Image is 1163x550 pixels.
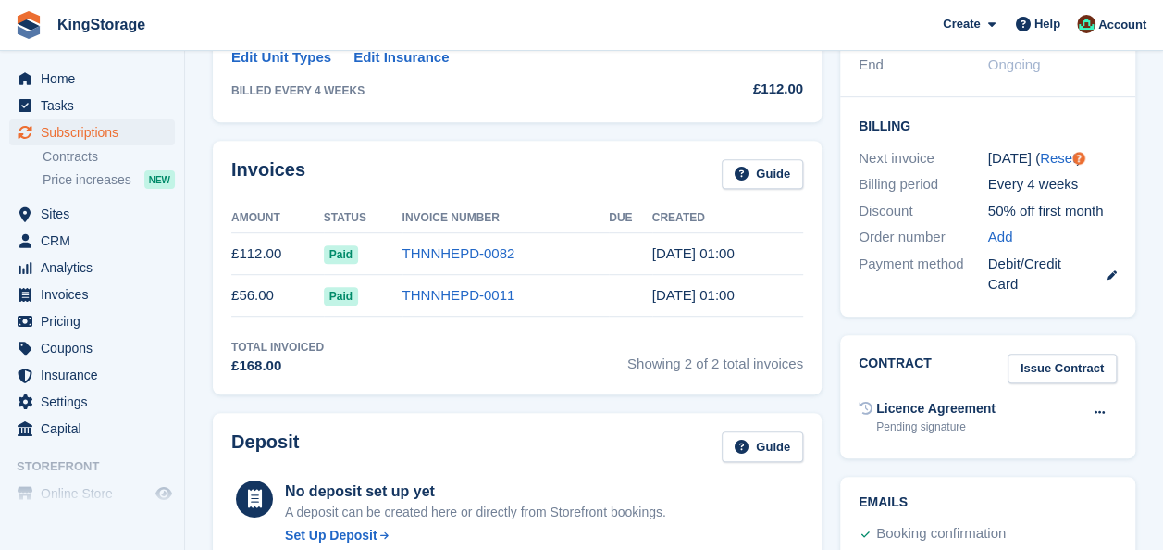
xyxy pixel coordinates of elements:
a: Guide [722,431,803,462]
a: menu [9,389,175,415]
div: Billing period [859,174,988,195]
th: Invoice Number [402,204,610,233]
a: THNNHEPD-0011 [402,287,515,303]
div: Licence Agreement [876,399,996,419]
p: A deposit can be created here or directly from Storefront bookings. [285,503,666,522]
h2: Billing [859,116,1117,134]
time: 2025-08-06 00:00:22 UTC [652,245,735,261]
div: Booking confirmation [876,523,1006,545]
a: menu [9,201,175,227]
span: Settings [41,389,152,415]
div: Payment method [859,254,988,295]
div: £168.00 [231,356,324,377]
div: Total Invoiced [231,339,324,356]
span: Paid [324,245,358,264]
a: menu [9,255,175,281]
a: Contracts [43,148,175,166]
div: [DATE] ( ) [988,148,1118,169]
span: Ongoing [988,56,1041,72]
td: £56.00 [231,275,324,317]
span: Account [1098,16,1146,34]
span: Pricing [41,308,152,334]
a: menu [9,308,175,334]
span: Capital [41,416,152,442]
span: Tasks [41,93,152,119]
th: Due [609,204,652,233]
div: Every 4 weeks [988,174,1118,195]
div: NEW [144,170,175,189]
span: Online Store [41,481,152,506]
span: Analytics [41,255,152,281]
span: Sites [41,201,152,227]
a: menu [9,281,175,307]
span: CRM [41,228,152,254]
span: Help [1034,15,1060,33]
a: menu [9,362,175,388]
img: John King [1077,15,1095,33]
div: BILLED EVERY 4 WEEKS [231,82,696,99]
a: Preview store [153,482,175,505]
a: Guide [722,159,803,190]
time: 2025-07-09 00:00:43 UTC [652,287,735,303]
div: 50% off first month [988,201,1118,222]
span: Paid [324,287,358,306]
a: menu [9,93,175,119]
div: No deposit set up yet [285,481,666,503]
a: THNNHEPD-0082 [402,245,515,261]
img: stora-icon-8386f47178a22dfd0bd8f6a31ec36ba5ce8667c1dd55bd0f319d3a0aa187defe.svg [15,11,43,39]
div: Pending signature [876,419,996,435]
span: Create [943,15,980,33]
span: Price increases [43,171,131,189]
a: KingStorage [50,9,153,40]
a: Price increases NEW [43,169,175,190]
a: menu [9,416,175,442]
h2: Invoices [231,159,305,190]
a: menu [9,335,175,361]
th: Amount [231,204,324,233]
span: Subscriptions [41,119,152,145]
a: Set Up Deposit [285,526,666,545]
div: Order number [859,227,988,248]
div: £112.00 [696,79,803,100]
a: menu [9,66,175,92]
span: Showing 2 of 2 total invoices [627,339,803,377]
a: Add [988,227,1013,248]
td: £112.00 [231,233,324,275]
span: Storefront [17,457,184,476]
th: Created [652,204,803,233]
span: Insurance [41,362,152,388]
div: Discount [859,201,988,222]
a: Edit Insurance [353,47,449,69]
div: Next invoice [859,148,988,169]
h2: Contract [859,354,932,384]
a: Edit Unit Types [231,47,331,69]
div: Tooltip anchor [1070,150,1087,167]
th: Status [324,204,402,233]
h2: Deposit [231,431,299,462]
span: Coupons [41,335,152,361]
div: Debit/Credit Card [988,254,1118,295]
a: Reset [1040,150,1076,166]
div: Set Up Deposit [285,526,377,545]
div: End [859,55,988,76]
a: menu [9,481,175,506]
a: menu [9,228,175,254]
h2: Emails [859,495,1117,510]
a: Issue Contract [1008,354,1117,384]
a: menu [9,119,175,145]
span: Home [41,66,152,92]
span: Invoices [41,281,152,307]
